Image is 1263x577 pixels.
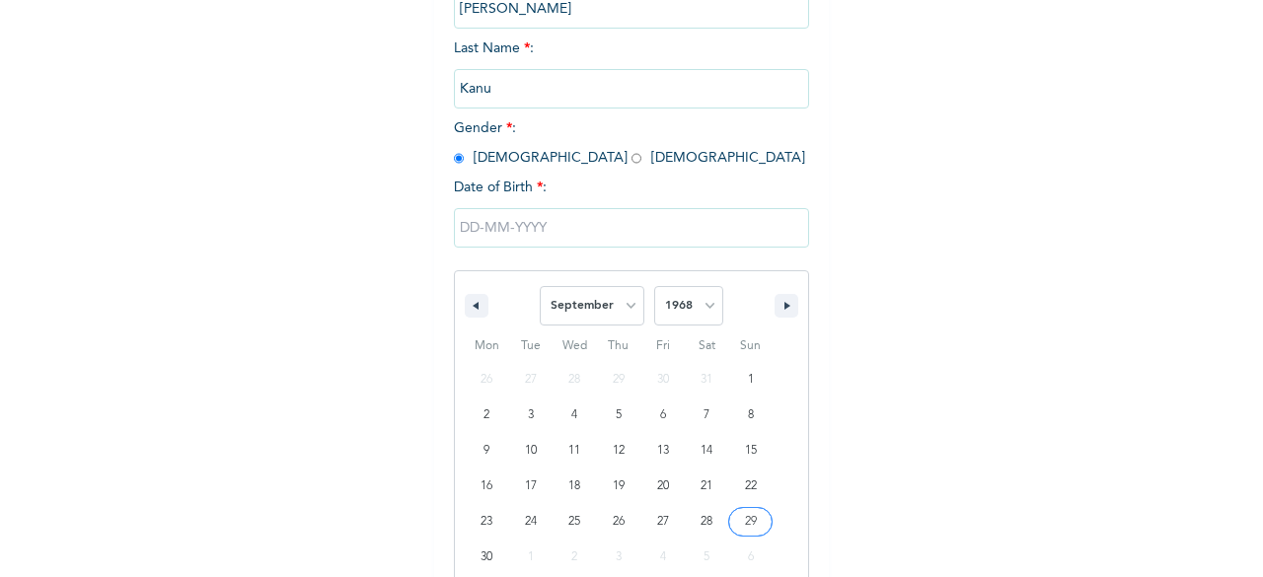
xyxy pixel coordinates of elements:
button: 5 [597,397,641,433]
span: 25 [568,504,580,540]
button: 23 [465,504,509,540]
button: 8 [728,397,773,433]
button: 28 [685,504,729,540]
button: 6 [640,397,685,433]
span: 26 [613,504,625,540]
button: 30 [465,540,509,575]
span: 2 [483,397,489,433]
span: 5 [616,397,622,433]
span: 10 [525,433,537,469]
button: 25 [553,504,597,540]
button: 27 [640,504,685,540]
span: 23 [481,504,492,540]
button: 18 [553,469,597,504]
span: Sat [685,330,729,362]
button: 24 [509,504,554,540]
input: Enter your last name [454,69,809,108]
span: Gender : [DEMOGRAPHIC_DATA] [DEMOGRAPHIC_DATA] [454,121,805,165]
span: Thu [597,330,641,362]
span: 4 [571,397,577,433]
span: 19 [613,469,625,504]
span: 6 [660,397,666,433]
button: 15 [728,433,773,469]
span: 15 [745,433,757,469]
button: 20 [640,469,685,504]
span: 20 [657,469,669,504]
button: 17 [509,469,554,504]
span: 24 [525,504,537,540]
button: 9 [465,433,509,469]
button: 3 [509,397,554,433]
span: 22 [745,469,757,504]
span: Wed [553,330,597,362]
button: 13 [640,433,685,469]
span: Fri [640,330,685,362]
button: 12 [597,433,641,469]
span: Tue [509,330,554,362]
span: 13 [657,433,669,469]
span: 30 [481,540,492,575]
span: 8 [748,397,754,433]
button: 4 [553,397,597,433]
span: 21 [701,469,712,504]
button: 7 [685,397,729,433]
span: Sun [728,330,773,362]
span: 29 [745,504,757,540]
span: 9 [483,433,489,469]
button: 14 [685,433,729,469]
span: Last Name : [454,41,809,96]
span: 17 [525,469,537,504]
span: Mon [465,330,509,362]
span: 12 [613,433,625,469]
span: 11 [568,433,580,469]
span: 7 [704,397,709,433]
span: 28 [701,504,712,540]
button: 11 [553,433,597,469]
button: 10 [509,433,554,469]
span: 1 [748,362,754,397]
button: 2 [465,397,509,433]
span: Date of Birth : [454,178,547,198]
input: DD-MM-YYYY [454,208,809,248]
button: 1 [728,362,773,397]
button: 16 [465,469,509,504]
span: 14 [701,433,712,469]
button: 19 [597,469,641,504]
button: 21 [685,469,729,504]
button: 26 [597,504,641,540]
span: 18 [568,469,580,504]
button: 22 [728,469,773,504]
span: 16 [481,469,492,504]
button: 29 [728,504,773,540]
span: 3 [528,397,534,433]
span: 27 [657,504,669,540]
